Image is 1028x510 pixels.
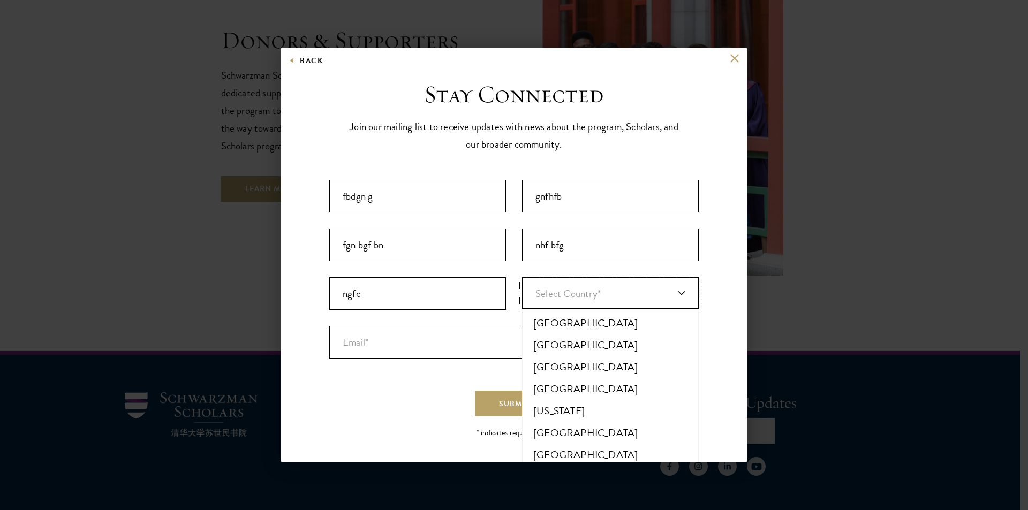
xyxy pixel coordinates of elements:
[525,422,696,444] li: [GEOGRAPHIC_DATA]
[329,277,506,310] input: City*
[525,378,696,400] li: [GEOGRAPHIC_DATA]
[522,180,699,212] input: Last Name*
[522,229,699,261] input: Organization*
[525,334,696,356] li: [GEOGRAPHIC_DATA]
[329,229,506,261] input: Title*
[525,312,696,334] li: [GEOGRAPHIC_DATA]
[329,180,506,212] input: First Name*
[329,326,699,359] input: Email*
[525,400,696,422] li: [US_STATE]
[535,286,601,301] span: Select Country*
[391,427,637,438] p: * indicates required field.
[525,444,696,466] li: [GEOGRAPHIC_DATA]
[525,356,696,378] li: [GEOGRAPHIC_DATA]
[348,118,680,153] p: Join our mailing list to receive updates with news about the program, Scholars, and our broader c...
[499,398,529,409] span: Submit
[475,391,553,416] button: Submit
[424,80,604,110] h3: Stay Connected
[289,54,323,67] button: Back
